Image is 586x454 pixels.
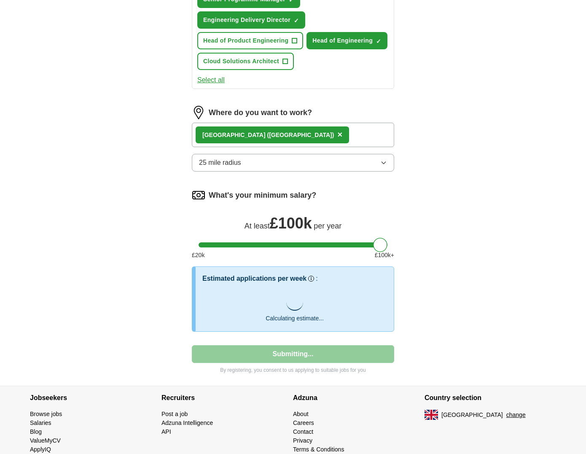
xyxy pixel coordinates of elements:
[376,38,381,45] span: ✓
[425,386,556,410] h4: Country selection
[192,188,205,202] img: salary.png
[266,314,324,323] p: Calculating estimate...
[192,154,394,172] button: 25 mile radius
[197,75,225,85] button: Select all
[203,57,279,66] span: Cloud Solutions Architect
[161,411,188,417] a: Post a job
[337,129,342,141] button: ×
[314,222,341,230] span: per year
[293,411,309,417] a: About
[293,437,312,444] a: Privacy
[192,251,204,260] span: £ 20 k
[192,366,394,374] p: By registering, you consent to us applying to suitable jobs for you
[197,11,305,29] button: Engineering Delivery Director✓
[209,190,316,201] label: What's your minimum salary?
[192,345,394,363] button: Submitting...
[30,437,61,444] a: ValueMyCV
[192,106,205,119] img: location.png
[30,446,51,453] a: ApplyIQ
[337,130,342,139] span: ×
[267,132,334,138] span: ([GEOGRAPHIC_DATA])
[199,158,241,168] span: 25 mile radius
[293,419,314,426] a: Careers
[203,16,290,24] span: Engineering Delivery Director
[161,428,171,435] a: API
[245,222,270,230] span: At least
[209,107,312,118] label: Where do you want to work?
[306,32,387,49] button: Head of Engineering✓
[197,53,294,70] button: Cloud Solutions Architect
[203,36,288,45] span: Head of Product Engineering
[202,274,306,284] h3: Estimated applications per week
[293,446,344,453] a: Terms & Conditions
[506,411,526,419] button: change
[312,36,373,45] span: Head of Engineering
[30,419,51,426] a: Salaries
[202,132,266,138] strong: [GEOGRAPHIC_DATA]
[425,410,438,420] img: UK flag
[316,274,317,284] h3: :
[197,32,303,49] button: Head of Product Engineering
[161,419,213,426] a: Adzuna Intelligence
[30,428,42,435] a: Blog
[441,411,503,419] span: [GEOGRAPHIC_DATA]
[30,411,62,417] a: Browse jobs
[294,17,299,24] span: ✓
[293,428,313,435] a: Contact
[270,215,312,232] span: £ 100k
